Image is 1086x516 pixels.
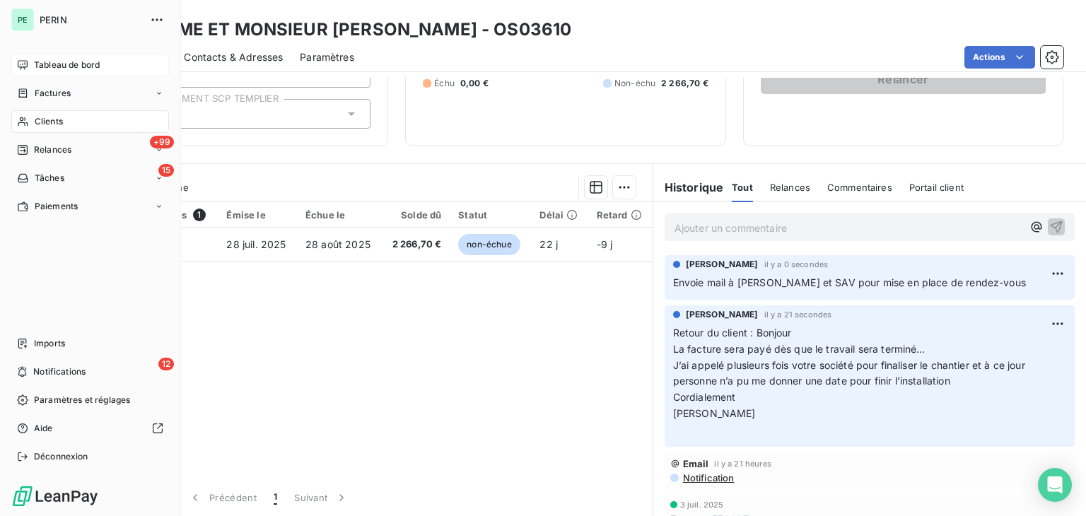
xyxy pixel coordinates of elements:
[434,77,455,90] span: Échu
[614,77,655,90] span: Non-échu
[35,200,78,213] span: Paiements
[34,450,88,463] span: Déconnexion
[682,472,735,483] span: Notification
[597,209,644,221] div: Retard
[180,483,265,512] button: Précédent
[11,167,169,189] a: 15Tâches
[653,179,724,196] h6: Historique
[1038,468,1072,502] div: Open Intercom Messenger
[11,332,169,355] a: Imports
[714,459,771,468] span: il y a 21 heures
[305,209,373,221] div: Échue le
[34,59,100,71] span: Tableau de bord
[909,182,964,193] span: Portail client
[458,234,520,255] span: non-échue
[124,17,571,42] h3: MADAME ET MONSIEUR [PERSON_NAME] - OS03610
[11,54,169,76] a: Tableau de bord
[761,64,1046,94] button: Relancer
[673,276,1026,288] span: Envoie mail à [PERSON_NAME] et SAV pour mise en place de rendez-vous
[305,238,370,250] span: 28 août 2025
[11,195,169,218] a: Paiements
[673,391,736,403] span: Cordialement
[158,164,174,177] span: 15
[686,308,759,321] span: [PERSON_NAME]
[827,182,892,193] span: Commentaires
[11,82,169,105] a: Factures
[34,143,71,156] span: Relances
[764,310,832,319] span: il y a 21 secondes
[265,483,286,512] button: 1
[770,182,810,193] span: Relances
[11,485,99,508] img: Logo LeanPay
[34,394,130,406] span: Paramètres et réglages
[460,77,489,90] span: 0,00 €
[35,172,64,184] span: Tâches
[673,343,926,355] span: La facture sera payé dès que le travail sera terminé…
[33,365,86,378] span: Notifications
[11,417,169,440] a: Aide
[40,14,141,25] span: PERIN
[193,209,206,221] span: 1
[300,50,354,64] span: Paramètres
[35,87,71,100] span: Factures
[764,260,829,269] span: il y a 0 secondes
[673,359,1028,387] span: J’ai appelé plusieurs fois votre société pour finaliser le chantier et à ce jour personne n’a pu ...
[34,422,53,435] span: Aide
[686,258,759,271] span: [PERSON_NAME]
[226,238,286,250] span: 28 juil. 2025
[34,337,65,350] span: Imports
[673,407,756,419] span: [PERSON_NAME]
[458,209,522,221] div: Statut
[683,458,709,469] span: Email
[390,238,442,252] span: 2 266,70 €
[680,500,724,509] span: 3 juil. 2025
[226,209,288,221] div: Émise le
[11,110,169,133] a: Clients
[184,50,283,64] span: Contacts & Adresses
[539,209,579,221] div: Délai
[35,115,63,128] span: Clients
[11,8,34,31] div: PE
[539,238,558,250] span: 22 j
[286,483,357,512] button: Suivant
[150,136,174,148] span: +99
[274,491,277,505] span: 1
[597,238,613,250] span: -9 j
[11,389,169,411] a: Paramètres et réglages
[964,46,1035,69] button: Actions
[390,209,442,221] div: Solde dû
[661,77,708,90] span: 2 266,70 €
[673,327,792,339] span: Retour du client : Bonjour
[158,358,174,370] span: 12
[11,139,169,161] a: +99Relances
[732,182,753,193] span: Tout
